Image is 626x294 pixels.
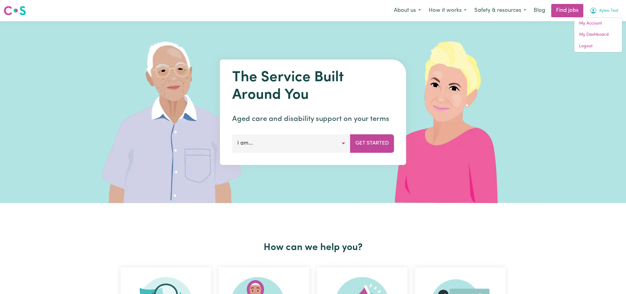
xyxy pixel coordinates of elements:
[390,4,425,17] button: About us
[4,4,26,18] a: Careseekers logo
[4,5,26,16] img: Careseekers logo
[530,4,549,17] a: Blog
[574,29,622,41] a: My Dashboard
[574,18,622,29] a: My Account
[232,69,394,104] h1: The Service Built Around You
[232,134,351,152] button: I am...
[425,4,470,17] button: How it works
[350,134,394,152] button: Get Started
[117,242,509,253] h2: How can we help you?
[232,114,394,125] p: Aged care and disability support on your terms
[470,4,530,17] button: Safety & resources
[574,41,622,52] a: Logout
[574,18,622,52] div: My Account
[551,4,583,17] a: Find jobs
[586,4,622,17] button: My Account
[599,8,618,14] span: Kylee Test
